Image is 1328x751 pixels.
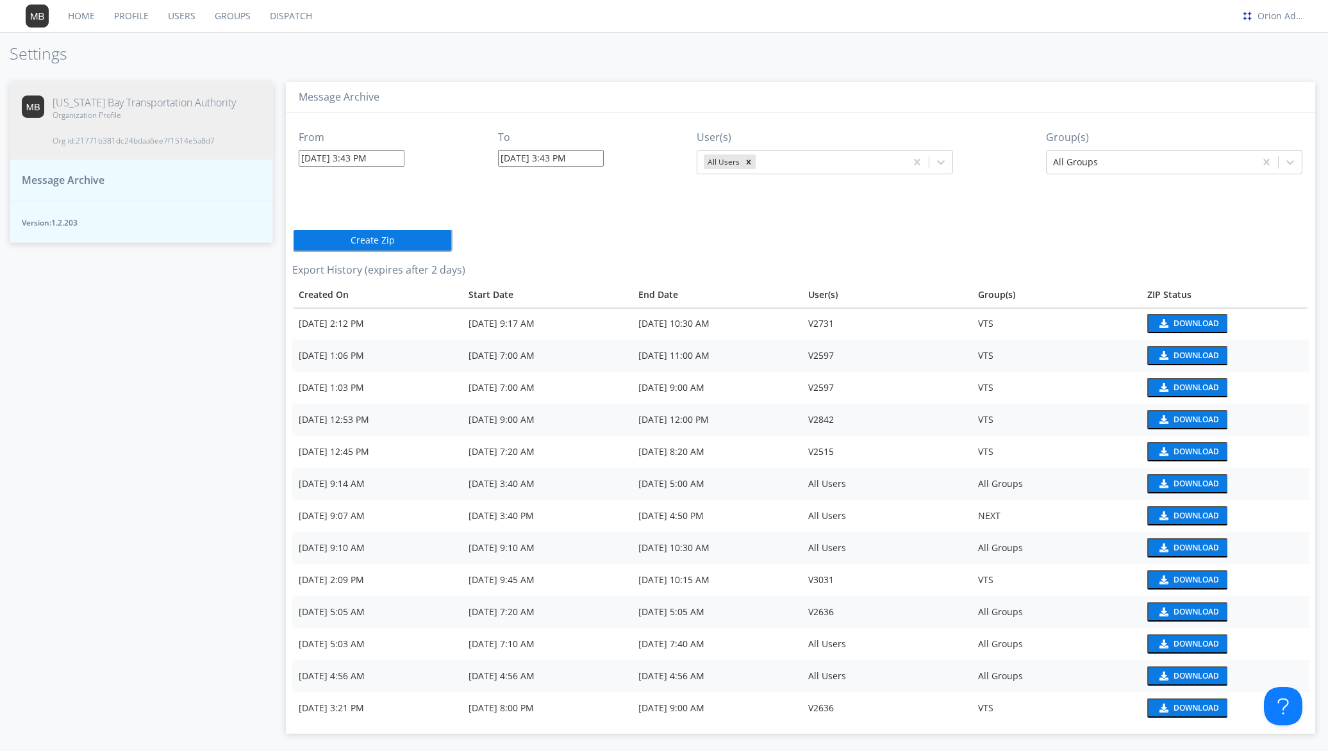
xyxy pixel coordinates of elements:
img: download media button [1158,607,1168,616]
div: VTS [978,413,1135,426]
button: Create Zip [292,229,452,252]
div: [DATE] 7:40 AM [638,638,795,650]
th: Toggle SortBy [462,282,632,308]
h3: Export History (expires after 2 days) [292,265,1309,276]
div: V2636 [808,606,965,618]
div: V2515 [808,445,965,458]
img: bb273bc148dd44e2aefd13aed3d2c790 [1240,9,1254,23]
div: All Groups [978,477,1135,490]
div: Download [1174,672,1219,680]
div: All Groups [978,606,1135,618]
div: [DATE] 12:53 PM [299,413,456,426]
div: Remove All Users [742,154,756,169]
th: Group(s) [972,282,1141,308]
a: download media buttonDownload [1147,346,1302,365]
div: All Users [808,670,965,682]
button: Download [1147,602,1227,622]
a: download media buttonDownload [1147,474,1302,493]
div: Download [1174,480,1219,488]
div: Download [1174,320,1219,327]
div: [DATE] 7:20 AM [469,606,626,618]
div: [DATE] 10:30 AM [638,317,795,330]
img: download media button [1158,351,1168,360]
a: download media buttonDownload [1147,506,1302,525]
th: Toggle SortBy [292,282,462,308]
a: download media buttonDownload [1147,634,1302,654]
div: Download [1174,608,1219,616]
div: V3031 [808,574,965,586]
div: Download [1174,384,1219,392]
button: [US_STATE] Bay Transportation AuthorityOrganization ProfileOrg id:21771b381dc24bdaa6ee7f1514e5a8d7 [10,82,273,160]
div: All Users [808,638,965,650]
div: Download [1174,576,1219,584]
div: [DATE] 12:00 PM [638,413,795,426]
img: download media button [1158,415,1168,424]
button: Download [1147,474,1227,493]
div: V2636 [808,702,965,714]
button: Download [1147,314,1227,333]
img: download media button [1158,575,1168,584]
div: Download [1174,640,1219,648]
img: 373638.png [26,4,49,28]
img: download media button [1158,543,1168,552]
img: 373638.png [22,95,44,118]
a: download media buttonDownload [1147,442,1302,461]
iframe: Toggle Customer Support [1264,687,1302,725]
span: Organization Profile [53,110,236,120]
img: download media button [1158,447,1168,456]
button: Download [1147,410,1227,429]
div: V2731 [808,317,965,330]
button: Download [1147,538,1227,557]
div: [DATE] 4:56 AM [638,670,795,682]
button: Download [1147,378,1227,397]
div: NEXT [978,509,1135,522]
div: [DATE] 10:15 AM [638,574,795,586]
div: [DATE] 8:00 PM [469,702,626,714]
div: [DATE] 1:06 PM [299,349,456,362]
div: [DATE] 4:56 AM [299,670,456,682]
div: [DATE] 10:30 AM [638,541,795,554]
div: [DATE] 9:14 AM [299,477,456,490]
button: Download [1147,506,1227,525]
h3: To [498,132,604,144]
div: [DATE] 1:03 PM [299,381,456,394]
div: All Groups [978,670,1135,682]
div: [DATE] 4:56 AM [469,670,626,682]
div: [DATE] 9:00 AM [638,381,795,394]
div: Download [1174,352,1219,359]
button: Download [1147,442,1227,461]
div: Download [1174,544,1219,552]
div: All Groups [978,638,1135,650]
button: Version:1.2.203 [10,201,273,243]
div: [DATE] 5:03 AM [299,638,456,650]
a: download media buttonDownload [1147,410,1302,429]
button: Message Archive [10,160,273,201]
button: Download [1147,666,1227,686]
div: VTS [978,702,1135,714]
div: [DATE] 3:21 PM [299,702,456,714]
img: download media button [1158,319,1168,328]
div: [DATE] 8:20 AM [638,445,795,458]
div: [DATE] 2:12 PM [299,317,456,330]
img: download media button [1158,640,1168,648]
div: [DATE] 7:00 AM [469,349,626,362]
div: [DATE] 7:10 AM [469,638,626,650]
div: All Users [704,154,742,169]
a: download media buttonDownload [1147,698,1302,718]
img: download media button [1158,672,1168,681]
button: Download [1147,698,1227,718]
div: [DATE] 3:40 PM [469,509,626,522]
div: [DATE] 5:05 AM [299,606,456,618]
span: Message Archive [22,173,104,188]
div: All Groups [978,541,1135,554]
div: VTS [978,349,1135,362]
button: Download [1147,570,1227,590]
div: [DATE] 5:00 AM [638,477,795,490]
div: [DATE] 9:00 AM [638,702,795,714]
a: download media buttonDownload [1147,602,1302,622]
button: Download [1147,346,1227,365]
div: All Users [808,509,965,522]
div: All Users [808,477,965,490]
span: Version: 1.2.203 [22,217,261,228]
div: [DATE] 3:40 AM [469,477,626,490]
